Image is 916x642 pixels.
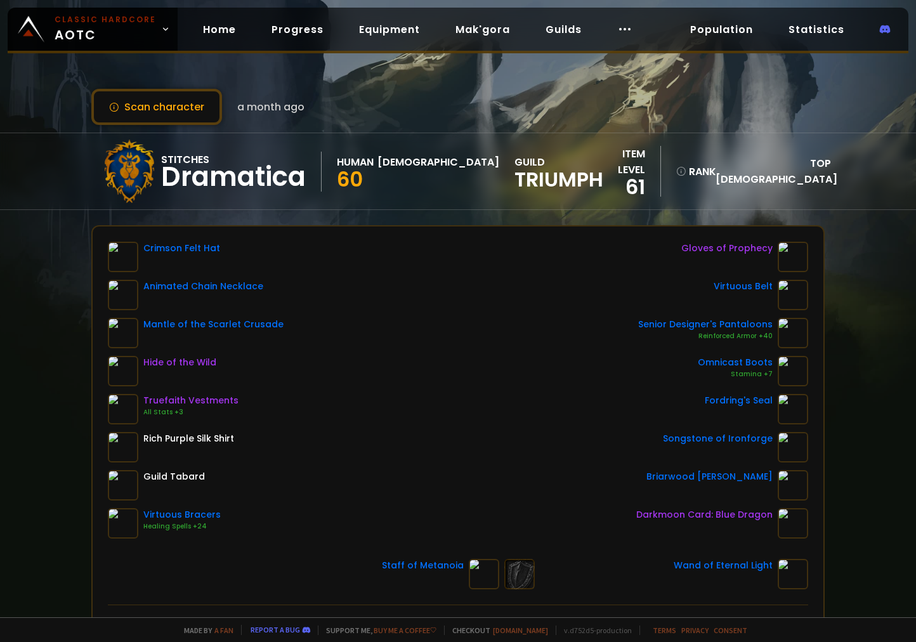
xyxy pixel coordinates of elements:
[636,508,773,521] div: Darkmoon Card: Blue Dragon
[382,559,464,572] div: Staff of Metanoia
[143,394,239,407] div: Truefaith Vestments
[108,432,138,462] img: item-4335
[143,280,263,293] div: Animated Chain Necklace
[778,470,808,501] img: item-12930
[778,318,808,348] img: item-11841
[337,154,374,170] div: Human
[603,146,645,178] div: item level
[237,99,304,115] span: a month ago
[469,559,499,589] img: item-22394
[143,407,239,417] div: All Stats +3
[374,626,436,635] a: Buy me a coffee
[108,356,138,386] img: item-18510
[55,14,156,25] small: Classic Hardcore
[349,16,430,43] a: Equipment
[681,626,709,635] a: Privacy
[778,432,808,462] img: item-12543
[108,242,138,272] img: item-18727
[214,626,233,635] a: a fan
[143,521,221,532] div: Healing Spells +24
[681,242,773,255] div: Gloves of Prophecy
[251,625,300,634] a: Report a bug
[377,154,499,170] div: [DEMOGRAPHIC_DATA]
[108,508,138,539] img: item-22079
[778,242,808,272] img: item-16812
[91,89,222,125] button: Scan character
[778,394,808,424] img: item-16058
[663,432,773,445] div: Songstone of Ironforge
[445,16,520,43] a: Mak'gora
[698,356,773,369] div: Omnicast Boots
[444,626,548,635] span: Checkout
[161,152,306,167] div: Stitches
[143,470,205,483] div: Guild Tabard
[646,470,773,483] div: Briarwood [PERSON_NAME]
[161,167,306,187] div: Dramatica
[108,280,138,310] img: item-18723
[493,626,548,635] a: [DOMAIN_NAME]
[778,16,854,43] a: Statistics
[638,318,773,331] div: Senior Designer's Pantaloons
[143,432,234,445] div: Rich Purple Silk Shirt
[108,394,138,424] img: item-14154
[716,155,831,187] div: Top
[714,280,773,293] div: Virtuous Belt
[176,626,233,635] span: Made by
[716,172,837,187] span: [DEMOGRAPHIC_DATA]
[638,331,773,341] div: Reinforced Armor +40
[108,470,138,501] img: item-5976
[261,16,334,43] a: Progress
[674,559,773,572] div: Wand of Eternal Light
[8,8,178,51] a: Classic HardcoreAOTC
[337,165,363,193] span: 60
[55,14,156,44] span: AOTC
[556,626,632,635] span: v. d752d5 - production
[514,170,603,189] span: Triumph
[778,559,808,589] img: item-22254
[318,626,436,635] span: Support me,
[705,394,773,407] div: Fordring's Seal
[680,16,763,43] a: Population
[698,369,773,379] div: Stamina +7
[778,508,808,539] img: item-19288
[143,318,284,331] div: Mantle of the Scarlet Crusade
[514,154,603,189] div: guild
[778,280,808,310] img: item-22078
[143,356,216,369] div: Hide of the Wild
[778,356,808,386] img: item-11822
[653,626,676,635] a: Terms
[714,626,747,635] a: Consent
[193,16,246,43] a: Home
[535,16,592,43] a: Guilds
[676,164,708,180] div: rank
[143,508,221,521] div: Virtuous Bracers
[143,242,220,255] div: Crimson Felt Hat
[603,178,645,197] div: 61
[108,318,138,348] img: item-22405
